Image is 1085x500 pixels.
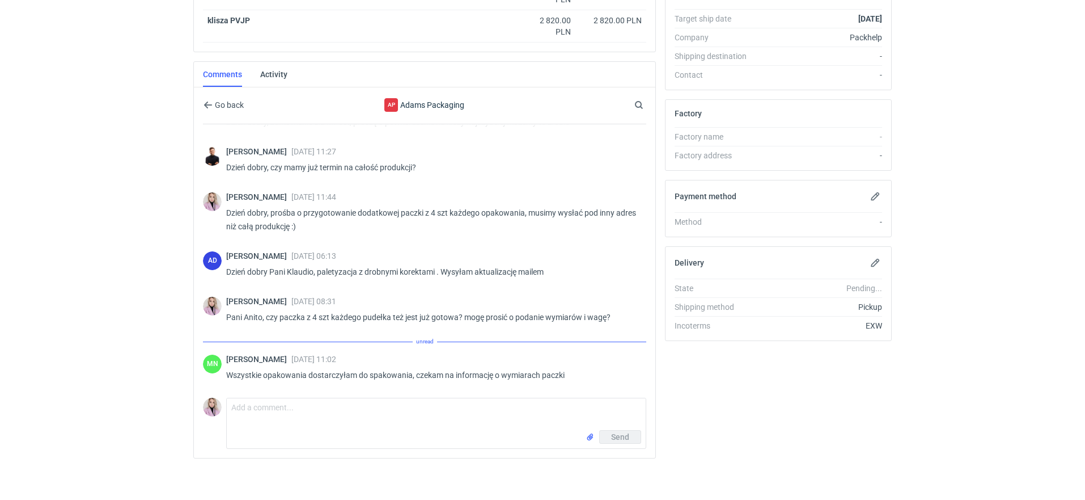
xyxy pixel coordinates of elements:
[858,14,882,23] strong: [DATE]
[757,131,882,142] div: -
[226,147,291,156] span: [PERSON_NAME]
[675,131,757,142] div: Factory name
[675,150,757,161] div: Factory address
[580,15,642,26] div: 2 820.00 PLN
[260,62,287,87] a: Activity
[291,297,336,306] span: [DATE] 08:31
[203,147,222,166] img: Tomasz Kubiak
[757,320,882,331] div: EXW
[413,335,437,348] span: unread
[675,32,757,43] div: Company
[757,51,882,62] div: -
[675,192,736,201] h2: Payment method
[384,98,398,112] div: Adams Packaging
[868,256,882,270] button: Edit delivery details
[207,16,250,25] strong: klisza PVJP
[203,62,242,87] a: Comments
[226,310,637,324] p: Pani Anito, czy paczka z 4 szt każdego pudełka też jest już gotowa? mogę prosić o podanie wymiaró...
[291,355,336,364] span: [DATE] 11:02
[384,98,398,112] figcaption: AP
[757,150,882,161] div: -
[868,190,882,203] button: Edit payment method
[203,192,222,211] img: Klaudia Wiśniewska
[203,297,222,316] img: Klaudia Wiśniewska
[203,398,222,417] img: Klaudia Wiśniewska
[611,433,629,441] span: Send
[675,258,704,267] h2: Delivery
[757,301,882,313] div: Pickup
[757,69,882,81] div: -
[203,98,244,112] button: Go back
[226,206,637,233] p: Dzień dobry, prośba o przygotowanie dodatkowej paczki z 4 szt każdego opakowania, musimy wysłać p...
[291,192,336,201] span: [DATE] 11:44
[226,192,291,201] span: [PERSON_NAME]
[675,283,757,294] div: State
[226,355,291,364] span: [PERSON_NAME]
[675,13,757,24] div: Target ship date
[203,251,222,270] div: Anita Dolczewska
[675,216,757,228] div: Method
[203,251,222,270] figcaption: AD
[226,265,637,279] p: Dzień dobry Pani Klaudio, paletyzacja z drobnymi korektami . Wysyłam aktualizację mailem
[226,297,291,306] span: [PERSON_NAME]
[226,161,637,174] p: Dzień dobry, czy mamy już termin na całość produkcji?
[291,147,336,156] span: [DATE] 11:27
[599,430,641,444] button: Send
[675,320,757,331] div: Incoterms
[675,69,757,81] div: Contact
[213,101,244,109] span: Go back
[332,98,518,112] div: Adams Packaging
[757,216,882,228] div: -
[675,301,757,313] div: Shipping method
[203,355,222,373] figcaption: MN
[291,251,336,260] span: [DATE] 06:13
[675,51,757,62] div: Shipping destination
[846,284,882,293] em: Pending...
[226,251,291,260] span: [PERSON_NAME]
[632,98,668,112] input: Search
[226,368,637,382] p: Wszystkie opakowania dostarczyłam do spakowania, czekam na informację o wymiarach paczki
[203,355,222,373] div: Małgorzata Nowotna
[757,32,882,43] div: Packhelp
[675,109,702,118] h2: Factory
[523,15,571,37] div: 2 820.00 PLN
